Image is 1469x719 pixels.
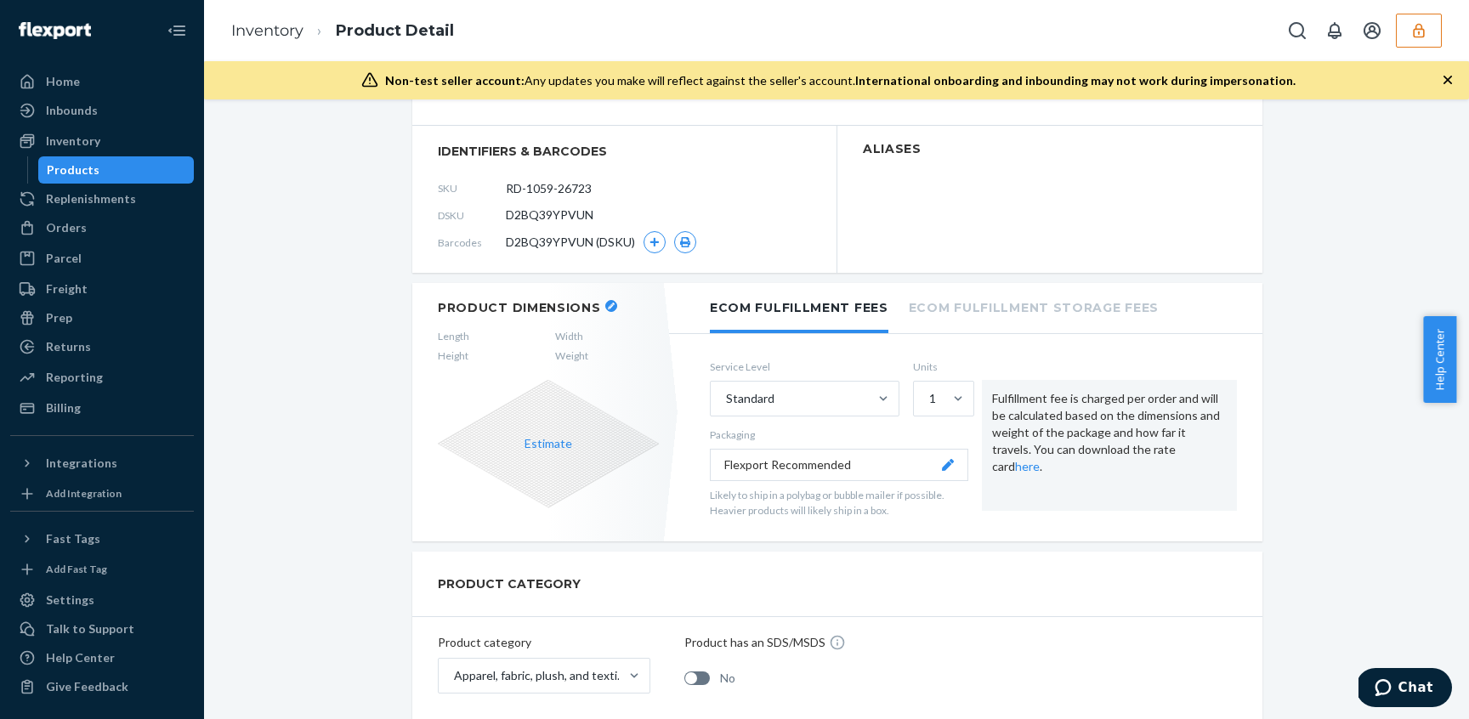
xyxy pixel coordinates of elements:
[438,208,506,223] span: DSKU
[46,530,100,547] div: Fast Tags
[438,348,469,363] span: Height
[454,667,627,684] div: Apparel, fabric, plush, and textiles
[10,525,194,552] button: Fast Tags
[10,586,194,614] a: Settings
[927,390,929,407] input: 1
[10,127,194,155] a: Inventory
[46,219,87,236] div: Orders
[46,486,122,501] div: Add Integration
[10,673,194,700] button: Give Feedback
[863,143,1237,156] h2: Aliases
[46,338,91,355] div: Returns
[1423,316,1456,403] button: Help Center
[438,143,811,160] span: identifiers & barcodes
[506,234,635,251] span: D2BQ39YPVUN (DSKU)
[438,235,506,250] span: Barcodes
[684,634,825,651] p: Product has an SDS/MSDS
[10,615,194,643] button: Talk to Support
[46,369,103,386] div: Reporting
[438,329,469,343] span: Length
[10,333,194,360] a: Returns
[46,133,100,150] div: Inventory
[10,559,194,580] a: Add Fast Tag
[385,73,525,88] span: Non-test seller account:
[10,450,194,477] button: Integrations
[720,670,735,687] span: No
[724,390,726,407] input: Standard
[855,73,1296,88] span: International onboarding and inbounding may not work during impersonation.
[10,97,194,124] a: Inbounds
[982,380,1237,511] div: Fulfillment fee is charged per order and will be calculated based on the dimensions and weight of...
[1318,14,1352,48] button: Open notifications
[438,181,506,195] span: SKU
[1358,668,1452,711] iframe: Opens a widget where you can chat to one of our agents
[46,592,94,609] div: Settings
[160,14,194,48] button: Close Navigation
[710,488,968,517] p: Likely to ship in a polybag or bubble mailer if possible. Heavier products will likely ship in a ...
[710,427,968,442] p: Packaging
[555,348,588,363] span: Weight
[46,678,128,695] div: Give Feedback
[913,359,968,374] label: Units
[46,190,136,207] div: Replenishments
[710,449,968,481] button: Flexport Recommended
[10,185,194,212] a: Replenishments
[929,390,936,407] div: 1
[452,667,454,684] input: Apparel, fabric, plush, and textiles
[10,484,194,504] a: Add Integration
[10,275,194,303] a: Freight
[10,214,194,241] a: Orders
[10,304,194,331] a: Prep
[10,364,194,391] a: Reporting
[1355,14,1389,48] button: Open account menu
[1015,459,1040,473] a: here
[525,435,572,452] button: Estimate
[46,399,81,416] div: Billing
[336,21,454,40] a: Product Detail
[218,6,468,56] ol: breadcrumbs
[231,21,303,40] a: Inventory
[438,300,601,315] h2: Product Dimensions
[46,102,98,119] div: Inbounds
[438,634,650,651] p: Product category
[909,283,1159,330] li: Ecom Fulfillment Storage Fees
[555,329,588,343] span: Width
[46,73,80,90] div: Home
[726,390,774,407] div: Standard
[438,569,581,599] h2: PRODUCT CATEGORY
[710,359,899,374] label: Service Level
[10,394,194,422] a: Billing
[38,156,195,184] a: Products
[10,644,194,671] a: Help Center
[46,620,134,637] div: Talk to Support
[10,245,194,272] a: Parcel
[1280,14,1314,48] button: Open Search Box
[46,649,115,666] div: Help Center
[46,309,72,326] div: Prep
[46,250,82,267] div: Parcel
[47,161,99,178] div: Products
[46,562,107,576] div: Add Fast Tag
[10,68,194,95] a: Home
[506,207,593,224] span: D2BQ39YPVUN
[46,280,88,297] div: Freight
[46,455,117,472] div: Integrations
[385,72,1296,89] div: Any updates you make will reflect against the seller's account.
[19,22,91,39] img: Flexport logo
[710,283,888,333] li: Ecom Fulfillment Fees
